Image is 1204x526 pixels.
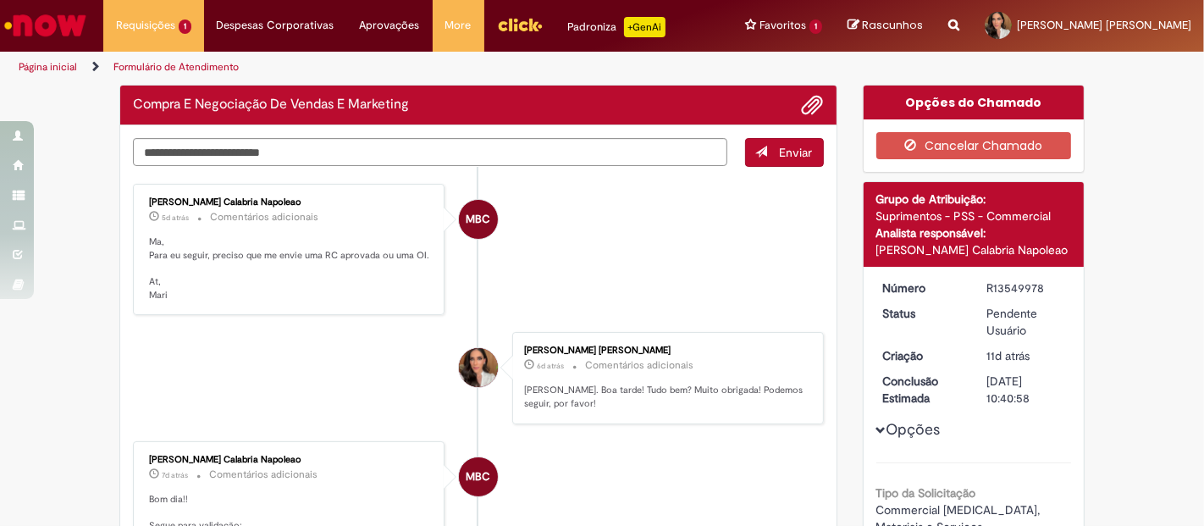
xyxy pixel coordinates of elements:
small: Comentários adicionais [585,358,693,373]
div: R13549978 [986,280,1065,296]
div: Opções do Chamado [864,86,1085,119]
span: 5d atrás [162,213,189,223]
div: Analista responsável: [876,224,1072,241]
button: Adicionar anexos [802,94,824,116]
span: 11d atrás [986,348,1030,363]
time: 24/09/2025 15:16:21 [162,213,189,223]
a: Página inicial [19,60,77,74]
span: MBC [466,199,490,240]
b: Tipo da Solicitação [876,485,976,501]
div: Grupo de Atribuição: [876,191,1072,208]
a: Formulário de Atendimento [113,60,239,74]
span: MBC [466,457,490,497]
textarea: Digite sua mensagem aqui... [133,138,727,166]
span: Despesas Corporativas [217,17,334,34]
small: Comentários adicionais [209,468,318,482]
time: 23/09/2025 10:18:25 [162,470,188,480]
dt: Status [870,305,975,322]
a: Rascunhos [848,18,923,34]
div: 19/09/2025 10:52:39 [986,347,1065,364]
p: Ma, Para eu seguir, preciso que me envie uma RC aprovada ou uma OI. At, Mari [149,235,431,302]
div: Mariana Bracher Calabria Napoleao [459,200,498,239]
span: Aprovações [360,17,420,34]
ul: Trilhas de página [13,52,790,83]
dt: Conclusão Estimada [870,373,975,407]
div: Suprimentos - PSS - Commercial [876,208,1072,224]
span: More [445,17,472,34]
p: [PERSON_NAME]. Boa tarde! Tudo bem? Muito obrigada! Podemos seguir, por favor! [524,384,806,410]
span: [PERSON_NAME] [PERSON_NAME] [1017,18,1191,32]
span: 1 [809,19,822,34]
div: [PERSON_NAME] Calabria Napoleao [149,197,431,208]
img: click_logo_yellow_360x200.png [497,12,543,37]
span: Requisições [116,17,175,34]
div: Padroniza [568,17,666,37]
div: [PERSON_NAME] Calabria Napoleao [149,455,431,465]
div: Pendente Usuário [986,305,1065,339]
time: 24/09/2025 14:06:41 [537,361,564,371]
dt: Número [870,280,975,296]
span: Rascunhos [862,17,923,33]
p: +GenAi [624,17,666,37]
h2: Compra E Negociação De Vendas E Marketing Histórico de tíquete [133,97,409,113]
div: Marília Espíndola Quintino [459,348,498,387]
button: Cancelar Chamado [876,132,1072,159]
dt: Criação [870,347,975,364]
img: ServiceNow [2,8,89,42]
time: 19/09/2025 10:52:39 [986,348,1030,363]
button: Enviar [745,138,824,167]
span: 1 [179,19,191,34]
span: 7d atrás [162,470,188,480]
span: Favoritos [759,17,806,34]
small: Comentários adicionais [210,210,318,224]
span: 6d atrás [537,361,564,371]
div: [PERSON_NAME] [PERSON_NAME] [524,346,806,356]
div: [PERSON_NAME] Calabria Napoleao [876,241,1072,258]
div: [DATE] 10:40:58 [986,373,1065,407]
span: Enviar [780,145,813,160]
div: Mariana Bracher Calabria Napoleao [459,457,498,496]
